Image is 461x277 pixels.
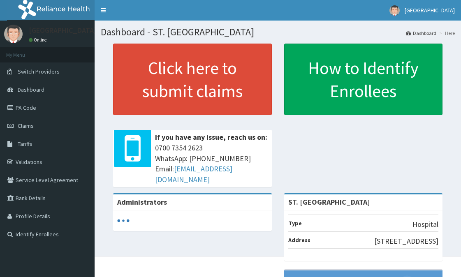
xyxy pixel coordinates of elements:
[288,219,302,227] b: Type
[18,140,32,148] span: Tariffs
[288,236,310,244] b: Address
[437,30,455,37] li: Here
[412,219,438,230] p: Hospital
[288,197,370,207] strong: ST. [GEOGRAPHIC_DATA]
[405,7,455,14] span: [GEOGRAPHIC_DATA]
[389,5,400,16] img: User Image
[374,236,438,247] p: [STREET_ADDRESS]
[155,143,268,185] span: 0700 7354 2623 WhatsApp: [PHONE_NUMBER] Email:
[117,215,130,227] svg: audio-loading
[117,197,167,207] b: Administrators
[29,37,49,43] a: Online
[155,132,267,142] b: If you have any issue, reach us on:
[406,30,436,37] a: Dashboard
[29,27,97,34] p: [GEOGRAPHIC_DATA]
[18,86,44,93] span: Dashboard
[113,44,272,115] a: Click here to submit claims
[155,164,232,184] a: [EMAIL_ADDRESS][DOMAIN_NAME]
[101,27,455,37] h1: Dashboard - ST. [GEOGRAPHIC_DATA]
[18,68,60,75] span: Switch Providers
[18,122,34,129] span: Claims
[284,44,443,115] a: How to Identify Enrollees
[4,25,23,43] img: User Image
